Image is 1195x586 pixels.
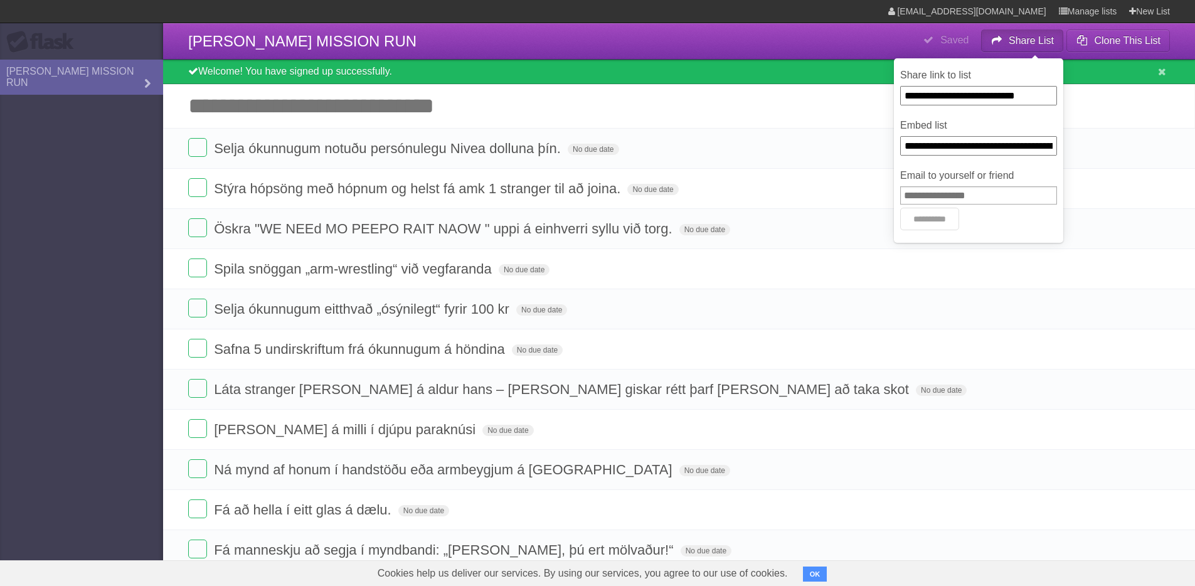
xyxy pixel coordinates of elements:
span: No due date [499,264,550,275]
label: Done [188,299,207,317]
span: [PERSON_NAME] MISSION RUN [188,33,417,50]
div: Welcome! You have signed up successfully. [163,60,1195,84]
div: Flask [6,31,82,53]
span: Öskra "WE NEEd MO PEEPO RAIT NAOW " uppi á einhverri syllu við torg. [214,221,675,237]
button: Share List [981,29,1064,52]
label: Done [188,178,207,197]
span: Spila snöggan „arm-wrestling“ við vegfaranda [214,261,495,277]
span: Fá að hella í eitt glas á dælu. [214,502,395,518]
label: Email to yourself or friend [900,168,1057,183]
span: No due date [482,425,533,436]
label: Done [188,138,207,157]
label: Done [188,459,207,478]
span: No due date [398,505,449,516]
b: Saved [940,35,969,45]
span: No due date [916,385,967,396]
span: Selja ókunnugum eitthvað „ósýnilegt“ fyrir 100 kr [214,301,513,317]
span: No due date [568,144,619,155]
label: Done [188,379,207,398]
label: Done [188,499,207,518]
span: Selja ókunnugum notuðu persónulegu Nivea dolluna þín. [214,141,564,156]
span: Stýra hópsöng með hópnum og helst fá amk 1 stranger til að joina. [214,181,624,196]
span: No due date [516,304,567,316]
b: Share List [1009,35,1054,46]
span: No due date [512,344,563,356]
label: Done [188,258,207,277]
label: Done [188,339,207,358]
span: Láta stranger [PERSON_NAME] á aldur hans – [PERSON_NAME] giskar rétt þarf [PERSON_NAME] að taka skot [214,381,912,397]
span: No due date [627,184,678,195]
label: Done [188,218,207,237]
span: Fá manneskju að segja í myndbandi: „[PERSON_NAME], þú ert mölvaður!“ [214,542,676,558]
label: Embed list [900,118,1057,133]
span: Safna 5 undirskriftum frá ókunnugum á höndina [214,341,508,357]
label: Done [188,419,207,438]
label: Share link to list [900,68,1057,83]
span: Cookies help us deliver our services. By using our services, you agree to our use of cookies. [365,561,800,586]
button: Clone This List [1066,29,1170,52]
span: No due date [681,545,731,557]
span: [PERSON_NAME] á milli í djúpu paraknúsi [214,422,479,437]
span: Ná mynd af honum í handstöðu eða armbeygjum á [GEOGRAPHIC_DATA] [214,462,675,477]
label: Done [188,540,207,558]
span: No due date [679,224,730,235]
span: No due date [679,465,730,476]
button: OK [803,567,827,582]
b: Clone This List [1094,35,1160,46]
